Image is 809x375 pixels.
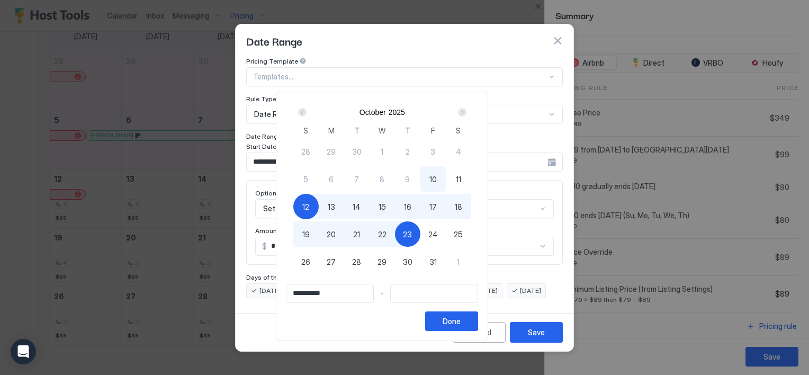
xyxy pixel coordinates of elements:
[354,125,359,136] span: T
[430,146,435,157] span: 3
[11,339,36,364] div: Open Intercom Messenger
[370,166,395,192] button: 8
[420,194,446,219] button: 17
[420,221,446,247] button: 24
[344,139,370,164] button: 30
[429,201,437,212] span: 17
[395,139,420,164] button: 2
[443,316,461,327] div: Done
[420,166,446,192] button: 10
[395,249,420,274] button: 30
[353,201,361,212] span: 14
[359,108,386,117] button: October
[301,256,310,267] span: 26
[293,139,319,164] button: 28
[395,221,420,247] button: 23
[431,125,435,136] span: F
[319,194,344,219] button: 13
[303,174,308,185] span: 5
[353,229,360,240] span: 21
[391,284,478,302] input: Input Field
[379,125,385,136] span: W
[456,125,461,136] span: S
[352,256,361,267] span: 28
[403,229,412,240] span: 23
[395,194,420,219] button: 16
[389,108,405,117] button: 2025
[446,166,471,192] button: 11
[454,229,463,240] span: 25
[420,249,446,274] button: 31
[370,221,395,247] button: 22
[454,106,469,119] button: Next
[327,229,336,240] span: 20
[319,221,344,247] button: 20
[329,174,334,185] span: 6
[380,289,384,298] span: -
[446,194,471,219] button: 18
[301,146,310,157] span: 28
[403,256,412,267] span: 30
[354,174,359,185] span: 7
[370,249,395,274] button: 29
[446,249,471,274] button: 1
[455,201,462,212] span: 18
[457,256,460,267] span: 1
[378,229,386,240] span: 22
[429,256,437,267] span: 31
[328,125,335,136] span: M
[405,174,410,185] span: 9
[328,201,335,212] span: 13
[395,166,420,192] button: 9
[405,125,410,136] span: T
[296,106,310,119] button: Prev
[370,194,395,219] button: 15
[379,201,386,212] span: 15
[429,174,437,185] span: 10
[327,256,336,267] span: 27
[456,146,461,157] span: 4
[344,249,370,274] button: 28
[344,166,370,192] button: 7
[319,139,344,164] button: 29
[344,194,370,219] button: 14
[377,256,386,267] span: 29
[425,311,478,331] button: Done
[302,229,310,240] span: 19
[446,139,471,164] button: 4
[327,146,336,157] span: 29
[428,229,438,240] span: 24
[404,201,411,212] span: 16
[406,146,410,157] span: 2
[302,201,309,212] span: 12
[303,125,308,136] span: S
[456,174,461,185] span: 11
[380,174,384,185] span: 8
[319,249,344,274] button: 27
[293,249,319,274] button: 26
[286,284,373,302] input: Input Field
[293,221,319,247] button: 19
[293,166,319,192] button: 5
[446,221,471,247] button: 25
[370,139,395,164] button: 1
[420,139,446,164] button: 3
[381,146,383,157] span: 1
[293,194,319,219] button: 12
[319,166,344,192] button: 6
[352,146,362,157] span: 30
[344,221,370,247] button: 21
